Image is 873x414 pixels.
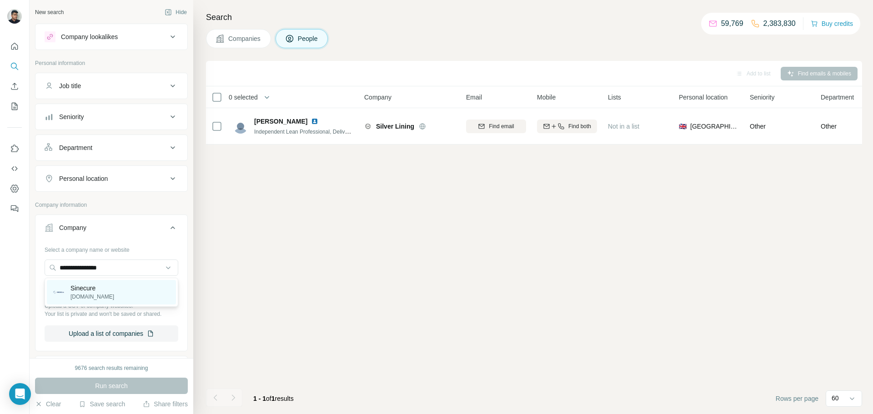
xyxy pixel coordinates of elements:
[466,120,526,133] button: Find email
[750,123,766,130] span: Other
[254,117,307,126] span: [PERSON_NAME]
[35,26,187,48] button: Company lookalikes
[158,5,193,19] button: Hide
[832,394,839,403] p: 60
[59,81,81,90] div: Job title
[821,122,837,131] span: Other
[721,18,743,29] p: 59,769
[266,395,271,402] span: of
[537,120,597,133] button: Find both
[79,399,125,409] button: Save search
[750,93,774,102] span: Seniority
[45,242,178,254] div: Select a company name or website
[253,395,266,402] span: 1 - 1
[690,122,739,131] span: [GEOGRAPHIC_DATA]
[7,98,22,115] button: My lists
[821,93,854,102] span: Department
[35,168,187,190] button: Personal location
[35,201,188,209] p: Company information
[7,58,22,75] button: Search
[364,93,391,102] span: Company
[298,34,319,43] span: People
[70,293,114,301] p: [DOMAIN_NAME]
[7,160,22,177] button: Use Surfe API
[228,34,261,43] span: Companies
[75,364,148,372] div: 9676 search results remaining
[776,394,818,403] span: Rows per page
[143,399,188,409] button: Share filters
[7,200,22,217] button: Feedback
[35,217,187,242] button: Company
[70,284,114,293] p: Sinecure
[35,75,187,97] button: Job title
[679,93,727,102] span: Personal location
[311,118,318,125] img: LinkedIn logo
[7,9,22,24] img: Avatar
[608,93,621,102] span: Lists
[35,8,64,16] div: New search
[608,123,639,130] span: Not in a list
[35,106,187,128] button: Seniority
[59,112,84,121] div: Seniority
[59,223,86,232] div: Company
[763,18,796,29] p: 2,383,830
[376,122,414,131] span: Silver Lining
[568,122,591,130] span: Find both
[489,122,514,130] span: Find email
[7,140,22,157] button: Use Surfe on LinkedIn
[233,119,248,134] img: Avatar
[254,128,416,135] span: Independent Lean Professional, Delivering Operational Excellence:
[45,310,178,318] p: Your list is private and won't be saved or shared.
[811,17,853,30] button: Buy credits
[229,93,258,102] span: 0 selected
[45,325,178,342] button: Upload a list of companies
[7,78,22,95] button: Enrich CSV
[364,123,371,130] img: Logo of Silver Lining
[7,180,22,197] button: Dashboard
[35,59,188,67] p: Personal information
[35,399,61,409] button: Clear
[271,395,275,402] span: 1
[61,32,118,41] div: Company lookalikes
[35,137,187,159] button: Department
[59,143,92,152] div: Department
[253,395,294,402] span: results
[679,122,687,131] span: 🇬🇧
[7,38,22,55] button: Quick start
[206,11,862,24] h4: Search
[52,290,65,295] img: Sinecure
[537,93,556,102] span: Mobile
[466,93,482,102] span: Email
[9,383,31,405] div: Open Intercom Messenger
[59,174,108,183] div: Personal location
